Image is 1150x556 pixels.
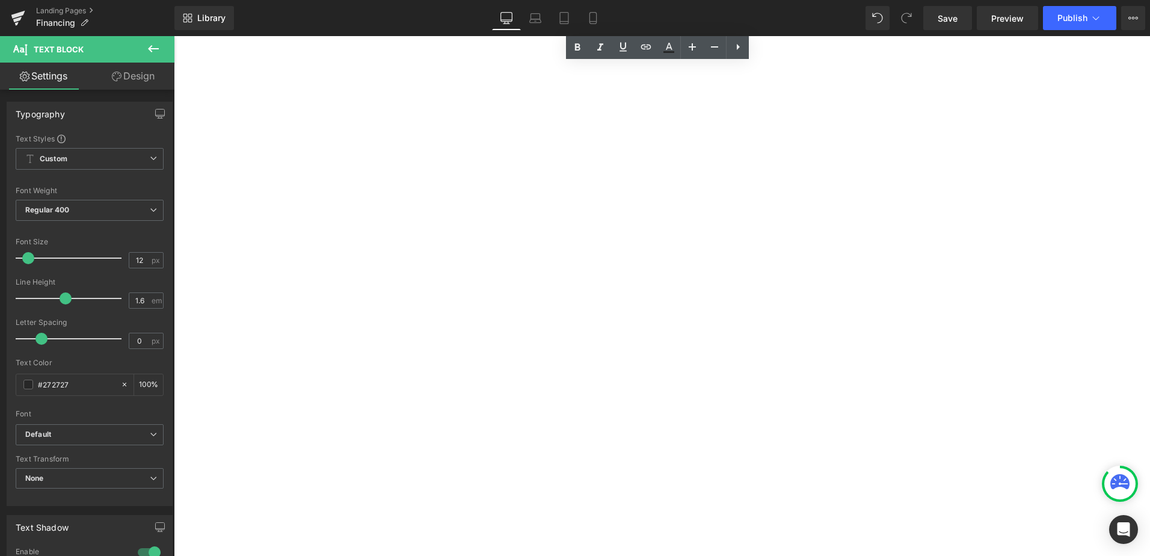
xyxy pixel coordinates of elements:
[25,474,44,483] b: None
[34,45,84,54] span: Text Block
[521,6,550,30] a: Laptop
[16,134,164,143] div: Text Styles
[866,6,890,30] button: Undo
[938,12,958,25] span: Save
[152,337,162,345] span: px
[36,18,75,28] span: Financing
[1109,515,1138,544] div: Open Intercom Messenger
[152,256,162,264] span: px
[40,154,67,164] b: Custom
[16,278,164,286] div: Line Height
[550,6,579,30] a: Tablet
[894,6,918,30] button: Redo
[90,63,177,90] a: Design
[16,516,69,533] div: Text Shadow
[36,6,174,16] a: Landing Pages
[134,374,163,395] div: %
[38,378,115,391] input: Color
[16,455,164,463] div: Text Transform
[1043,6,1116,30] button: Publish
[16,359,164,367] div: Text Color
[16,102,65,119] div: Typography
[977,6,1038,30] a: Preview
[1121,6,1145,30] button: More
[174,6,234,30] a: New Library
[152,297,162,304] span: em
[16,410,164,418] div: Font
[1057,13,1087,23] span: Publish
[16,238,164,246] div: Font Size
[25,430,51,440] i: Default
[991,12,1024,25] span: Preview
[579,6,607,30] a: Mobile
[197,13,226,23] span: Library
[25,205,70,214] b: Regular 400
[16,318,164,327] div: Letter Spacing
[492,6,521,30] a: Desktop
[16,187,164,195] div: Font Weight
